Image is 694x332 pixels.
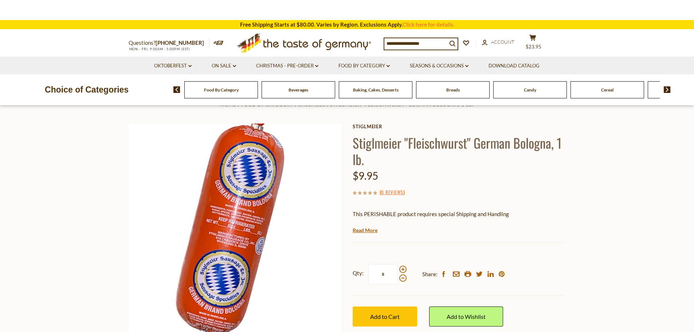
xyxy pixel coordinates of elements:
[256,62,318,70] a: Christmas - PRE-ORDER
[368,264,398,284] input: Qty:
[526,44,541,50] span: $23.95
[353,227,377,234] a: Read More
[353,134,566,167] h1: Stiglmeier "Fleischwurst" German Bologna, 1 lb.
[154,62,192,70] a: Oktoberfest
[353,169,378,182] span: $9.95
[353,306,417,327] button: Add to Cart
[664,86,671,93] img: next arrow
[403,21,454,28] a: Click here for details.
[353,87,399,93] a: Baking, Cakes, Desserts
[129,38,209,48] p: Questions?
[212,62,236,70] a: On Sale
[380,188,405,196] span: ( )
[429,306,503,327] a: Add to Wishlist
[353,210,566,219] p: This PERISHABLE product requires special Shipping and Handling
[524,87,536,93] a: Candy
[360,224,566,233] li: We will ship this product in heat-protective packaging and ice.
[381,188,403,196] a: 0 Reviews
[129,47,191,51] span: MON - FRI, 9:00AM - 5:00PM (EST)
[353,269,364,278] strong: Qty:
[204,87,239,93] a: Food By Category
[338,62,390,70] a: Food By Category
[289,87,308,93] a: Beverages
[601,87,613,93] a: Cereal
[422,270,438,279] span: Share:
[410,62,468,70] a: Seasons & Occasions
[446,87,460,93] a: Breads
[156,39,204,46] a: [PHONE_NUMBER]
[173,86,180,93] img: previous arrow
[489,62,540,70] a: Download Catalog
[370,313,400,320] span: Add to Cart
[482,38,514,46] a: Account
[353,124,566,129] a: Stiglmeier
[522,34,544,52] button: $23.95
[491,39,514,45] span: Account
